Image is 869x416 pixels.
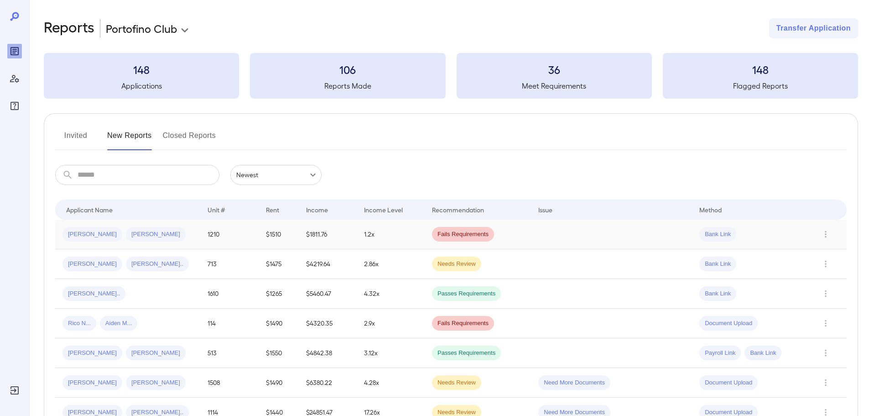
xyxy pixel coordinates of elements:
td: 513 [200,338,258,368]
span: Fails Requirements [432,230,494,239]
td: $5460.47 [299,279,357,309]
td: 2.9x [357,309,425,338]
button: Row Actions [818,227,833,242]
h5: Flagged Reports [663,80,858,91]
div: Log Out [7,383,22,398]
h5: Reports Made [250,80,445,91]
span: Need More Documents [538,379,610,387]
td: 2.86x [357,249,425,279]
div: Income Level [364,204,403,215]
span: Bank Link [699,290,736,298]
button: Row Actions [818,257,833,271]
div: Rent [266,204,281,215]
h3: 148 [44,62,239,77]
h5: Applications [44,80,239,91]
button: Closed Reports [163,128,216,150]
span: [PERSON_NAME] [62,230,122,239]
span: Passes Requirements [432,349,501,358]
td: 114 [200,309,258,338]
button: Transfer Application [769,18,858,38]
button: Invited [55,128,96,150]
span: [PERSON_NAME] [126,349,186,358]
td: 1.2x [357,220,425,249]
div: Manage Users [7,71,22,86]
span: Passes Requirements [432,290,501,298]
td: $1490 [259,368,299,398]
span: Needs Review [432,260,481,269]
td: 4.32x [357,279,425,309]
td: $6380.22 [299,368,357,398]
td: $1490 [259,309,299,338]
td: 1610 [200,279,258,309]
span: Fails Requirements [432,319,494,328]
td: 713 [200,249,258,279]
span: Rico N... [62,319,96,328]
h3: 148 [663,62,858,77]
td: $1811.76 [299,220,357,249]
span: [PERSON_NAME] [62,260,122,269]
div: FAQ [7,99,22,113]
span: Payroll Link [699,349,741,358]
td: 1210 [200,220,258,249]
td: $4219.64 [299,249,357,279]
span: [PERSON_NAME] [126,379,186,387]
td: $4320.35 [299,309,357,338]
button: Row Actions [818,286,833,301]
div: Reports [7,44,22,58]
button: Row Actions [818,346,833,360]
div: Applicant Name [66,204,113,215]
div: Newest [230,165,322,185]
span: Needs Review [432,379,481,387]
span: Bank Link [744,349,781,358]
td: $4842.38 [299,338,357,368]
div: Unit # [208,204,225,215]
p: Portofino Club [106,21,177,36]
span: [PERSON_NAME] [62,349,122,358]
td: 4.28x [357,368,425,398]
span: [PERSON_NAME].. [62,290,125,298]
summary: 148Applications106Reports Made36Meet Requirements148Flagged Reports [44,53,858,99]
div: Income [306,204,328,215]
span: Bank Link [699,260,736,269]
h3: 36 [457,62,652,77]
button: New Reports [107,128,152,150]
h5: Meet Requirements [457,80,652,91]
td: 1508 [200,368,258,398]
span: Document Upload [699,379,758,387]
span: Bank Link [699,230,736,239]
span: [PERSON_NAME] [126,230,186,239]
button: Row Actions [818,375,833,390]
div: Recommendation [432,204,484,215]
span: Aiden M... [100,319,138,328]
td: $1475 [259,249,299,279]
span: Document Upload [699,319,758,328]
div: Method [699,204,722,215]
h3: 106 [250,62,445,77]
span: [PERSON_NAME].. [126,260,189,269]
div: Issue [538,204,553,215]
td: $1265 [259,279,299,309]
td: 3.12x [357,338,425,368]
h2: Reports [44,18,94,38]
span: [PERSON_NAME] [62,379,122,387]
td: $1510 [259,220,299,249]
button: Row Actions [818,316,833,331]
td: $1550 [259,338,299,368]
